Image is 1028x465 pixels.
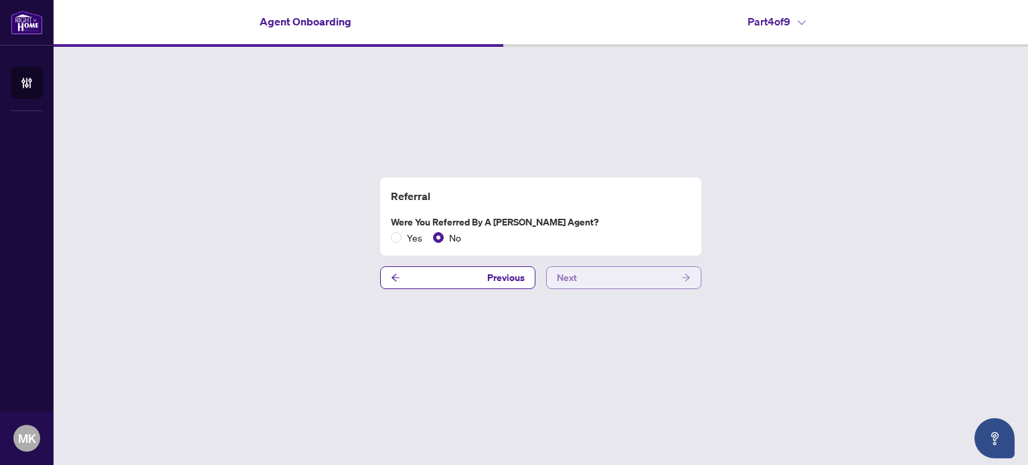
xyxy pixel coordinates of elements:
[546,266,701,289] button: Next
[444,230,466,245] span: No
[11,10,43,35] img: logo
[681,273,691,282] span: arrow-right
[260,13,351,29] h4: Agent Onboarding
[487,267,525,288] span: Previous
[557,267,577,288] span: Next
[391,215,691,229] label: Were you referred by a [PERSON_NAME] Agent?
[391,188,691,204] h4: Referral
[18,429,36,448] span: MK
[748,13,806,29] h4: Part 4 of 9
[380,266,535,289] button: Previous
[402,230,428,245] span: Yes
[974,418,1015,458] button: Open asap
[391,273,400,282] span: arrow-left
